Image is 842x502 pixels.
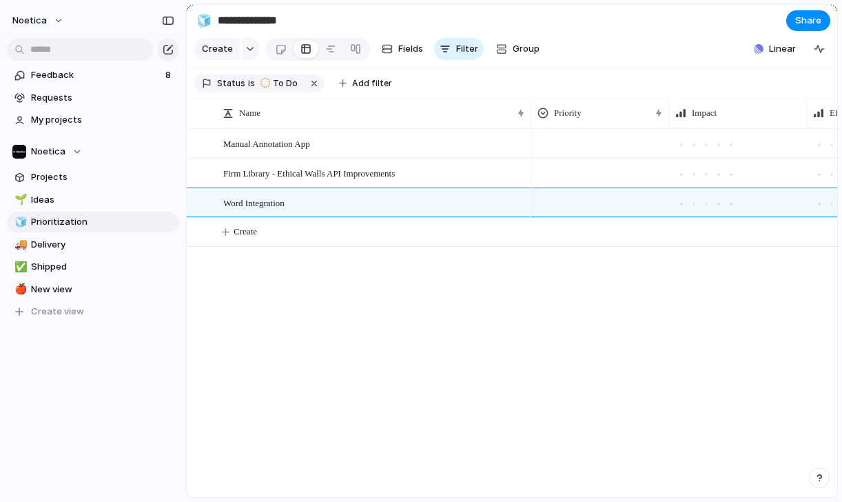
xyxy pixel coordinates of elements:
span: Delivery [31,238,174,252]
span: To Do [273,77,298,90]
span: New view [31,283,174,297]
button: is [245,76,258,91]
a: 🧊Prioritization [7,212,179,232]
span: Requests [31,91,174,105]
div: 🚚 [14,237,24,252]
button: Noetica [6,10,71,32]
a: 🌱Ideas [7,190,179,210]
button: 🧊 [193,10,215,32]
span: Noetica [31,145,65,159]
button: Create [194,38,240,60]
a: Requests [7,88,179,108]
span: Add filter [352,77,392,90]
button: Group [489,38,546,60]
button: Linear [748,39,801,59]
button: 🚚 [12,238,26,252]
button: 🍎 [12,283,26,297]
span: Manual Annotation App [223,135,310,151]
span: Share [795,14,821,28]
a: My projects [7,110,179,130]
div: 🌱 [14,192,24,208]
span: Word Integration [223,194,285,210]
span: Firm Library - Ethical Walls API Improvements [223,165,395,181]
button: Create view [7,301,179,322]
span: Noetica [12,14,47,28]
span: Ideas [31,193,174,207]
span: Fields [398,42,423,56]
span: is [248,77,255,90]
span: Status [217,77,245,90]
a: Projects [7,167,179,188]
button: 🌱 [12,193,26,207]
span: Create [202,42,233,56]
div: 🧊 [196,11,212,30]
span: Filter [456,42,478,56]
span: Group [513,42,540,56]
span: Linear [769,42,796,56]
span: Feedback [31,68,161,82]
span: Prioritization [31,215,174,229]
span: Projects [31,170,174,184]
span: Impact [692,106,717,120]
a: ✅Shipped [7,257,179,277]
span: 8 [165,68,174,82]
button: To Do [256,76,306,91]
button: Fields [376,38,429,60]
div: 🧊 [14,214,24,230]
button: 🧊 [12,215,26,229]
a: 🚚Delivery [7,234,179,255]
button: Noetica [7,141,179,162]
span: Name [239,106,260,120]
span: Create [234,225,257,239]
span: My projects [31,113,174,127]
div: ✅ [14,259,24,275]
span: Priority [554,106,582,120]
button: Share [786,10,830,31]
button: Add filter [331,74,400,93]
button: ✅ [12,260,26,274]
span: Shipped [31,260,174,274]
a: 🍎New view [7,279,179,300]
a: Feedback8 [7,65,179,86]
span: Create view [31,305,84,319]
button: Filter [434,38,484,60]
div: 🍎 [14,281,24,297]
